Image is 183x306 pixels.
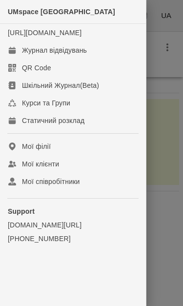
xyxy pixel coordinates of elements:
a: [PHONE_NUMBER] [8,234,138,244]
a: [DOMAIN_NAME][URL] [8,220,138,230]
div: QR Code [22,63,51,73]
div: Мої співробітники [22,177,80,186]
a: [URL][DOMAIN_NAME] [8,29,81,37]
div: Мої філії [22,142,51,151]
div: Шкільний Журнал(Beta) [22,81,99,90]
div: Статичний розклад [22,116,84,125]
div: Курси та Групи [22,98,70,108]
span: UMspace [GEOGRAPHIC_DATA] [8,8,115,16]
div: Мої клієнти [22,159,59,169]
div: Журнал відвідувань [22,45,87,55]
p: Support [8,206,138,216]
